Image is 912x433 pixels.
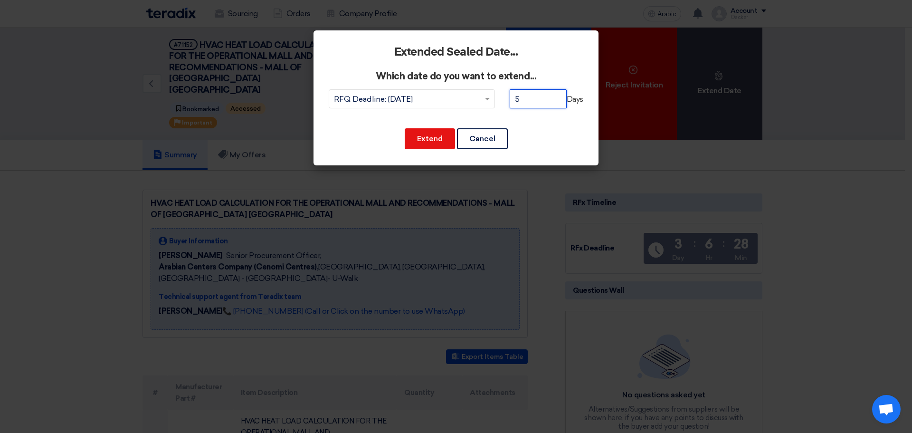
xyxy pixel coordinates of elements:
[567,95,583,104] font: Days
[417,134,443,143] font: Extend
[394,47,518,58] font: Extended Sealed Date...
[872,395,901,423] a: Open chat
[469,134,495,143] font: Cancel
[376,70,536,82] font: Which date do you want to extend...
[510,89,567,108] input: Number of days...
[405,128,455,149] button: Extend
[457,128,508,149] button: Cancel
